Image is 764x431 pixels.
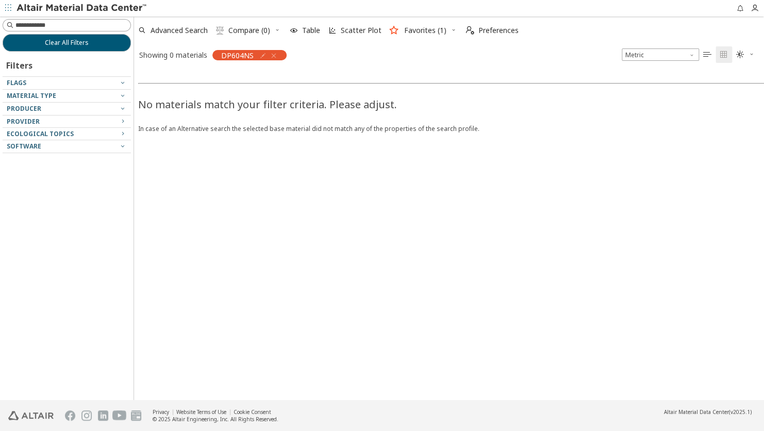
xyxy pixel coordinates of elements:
[478,27,519,34] span: Preferences
[3,52,38,76] div: Filters
[176,408,226,416] a: Website Terms of Use
[3,103,131,115] button: Producer
[736,51,744,59] i: 
[228,27,270,34] span: Compare (0)
[8,411,54,420] img: Altair Engineering
[3,140,131,153] button: Software
[7,104,41,113] span: Producer
[622,48,699,61] div: Unit System
[716,46,732,63] button: Tile View
[221,51,254,60] span: DP604NS
[3,34,131,52] button: Clear All Filters
[3,77,131,89] button: Flags
[153,416,278,423] div: © 2025 Altair Engineering, Inc. All Rights Reserved.
[234,408,271,416] a: Cookie Consent
[7,91,56,100] span: Material Type
[302,27,320,34] span: Table
[664,408,729,416] span: Altair Material Data Center
[622,48,699,61] span: Metric
[699,46,716,63] button: Table View
[3,115,131,128] button: Provider
[45,39,89,47] span: Clear All Filters
[703,51,711,59] i: 
[16,3,148,13] img: Altair Material Data Center
[664,408,752,416] div: (v2025.1)
[3,128,131,140] button: Ecological Topics
[3,90,131,102] button: Material Type
[466,26,474,35] i: 
[151,27,208,34] span: Advanced Search
[7,117,40,126] span: Provider
[341,27,381,34] span: Scatter Plot
[404,27,446,34] span: Favorites (1)
[139,50,207,60] div: Showing 0 materials
[7,142,41,151] span: Software
[7,78,26,87] span: Flags
[153,408,169,416] a: Privacy
[732,46,759,63] button: Theme
[7,129,74,138] span: Ecological Topics
[216,26,224,35] i: 
[720,51,728,59] i: 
